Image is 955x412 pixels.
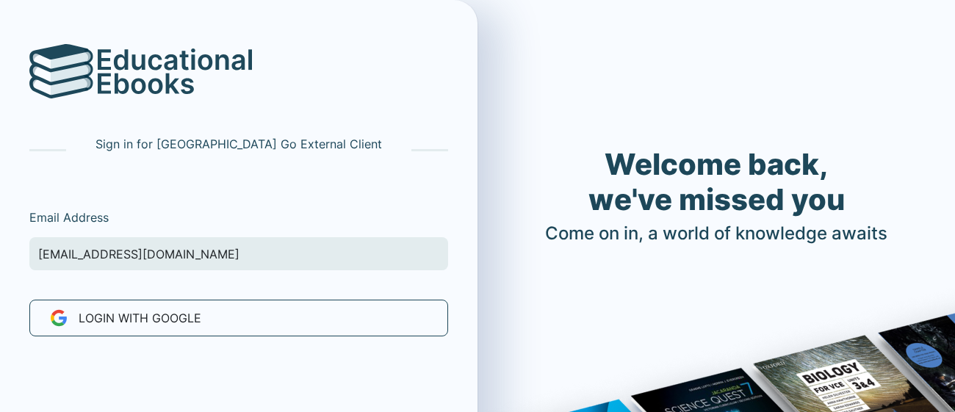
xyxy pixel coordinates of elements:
[29,300,448,336] button: LOGIN WITH Google
[79,309,201,327] span: LOGIN WITH Google
[29,44,94,98] img: logo.svg
[95,135,382,153] p: Sign in for [GEOGRAPHIC_DATA] Go External Client
[39,309,68,327] img: new-google-favicon.svg
[98,48,252,94] img: logo-text.svg
[545,223,887,245] h4: Come on in, a world of knowledge awaits
[545,147,887,217] h1: Welcome back, we've missed you
[29,209,109,226] label: Email Address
